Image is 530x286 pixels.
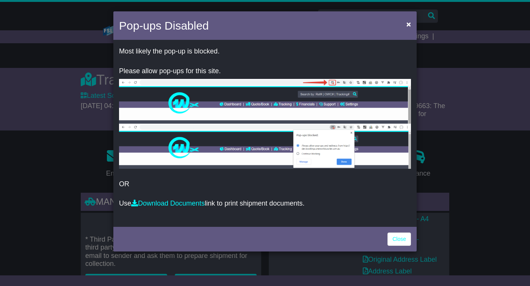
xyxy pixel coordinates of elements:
a: Close [387,233,411,246]
img: allow-popup-2.png [119,124,411,169]
p: Most likely the pop-up is blocked. [119,47,411,56]
div: OR [113,42,417,225]
span: × [406,20,411,28]
a: Download Documents [131,200,205,207]
button: Close [403,16,415,32]
h4: Pop-ups Disabled [119,17,209,34]
img: allow-popup-1.png [119,79,411,124]
p: Please allow pop-ups for this site. [119,67,411,75]
p: Use link to print shipment documents. [119,200,411,208]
